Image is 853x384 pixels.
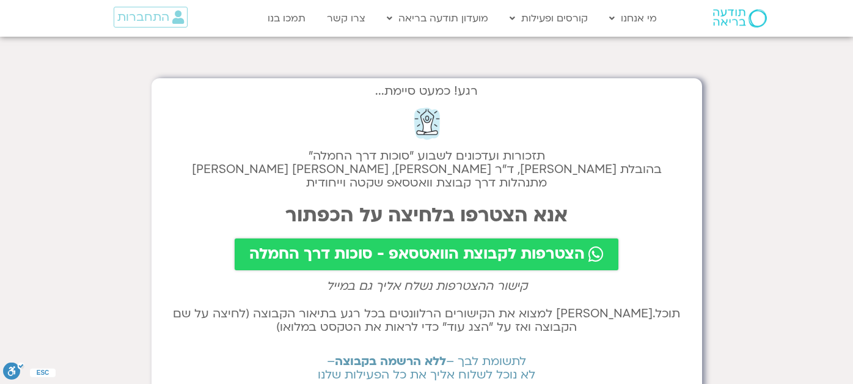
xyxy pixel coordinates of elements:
h2: תוכל.[PERSON_NAME] למצוא את הקישורים הרלוונטים בכל רגע בתיאור הקבוצה (לחיצה על שם הקבוצה ואז על ״... [164,307,690,334]
span: התחברות [117,10,169,24]
span: הצטרפות לקבוצת הוואטסאפ - סוכות דרך החמלה [249,246,585,263]
h2: רגע! כמעט סיימת... [164,90,690,92]
a: מועדון תודעה בריאה [381,7,494,30]
h2: קישור ההצטרפות נשלח אליך גם במייל [164,279,690,293]
a: הצטרפות לקבוצת הוואטסאפ - סוכות דרך החמלה [235,238,618,270]
img: תודעה בריאה [713,9,767,28]
a: תמכו בנו [262,7,312,30]
a: קורסים ופעילות [503,7,594,30]
a: צרו קשר [321,7,372,30]
a: מי אנחנו [603,7,663,30]
a: התחברות [114,7,188,28]
h2: אנא הצטרפו בלחיצה על הכפתור [164,204,690,226]
h2: תזכורות ועדכונים לשבוע "סוכות דרך החמלה" בהובלת [PERSON_NAME], ד״ר [PERSON_NAME], [PERSON_NAME] [... [164,149,690,190]
h2: לתשומת לבך – – לא נוכל לשלוח אליך את כל הפעילות שלנו [164,355,690,382]
b: ללא הרשמה בקבוצה [335,353,446,369]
